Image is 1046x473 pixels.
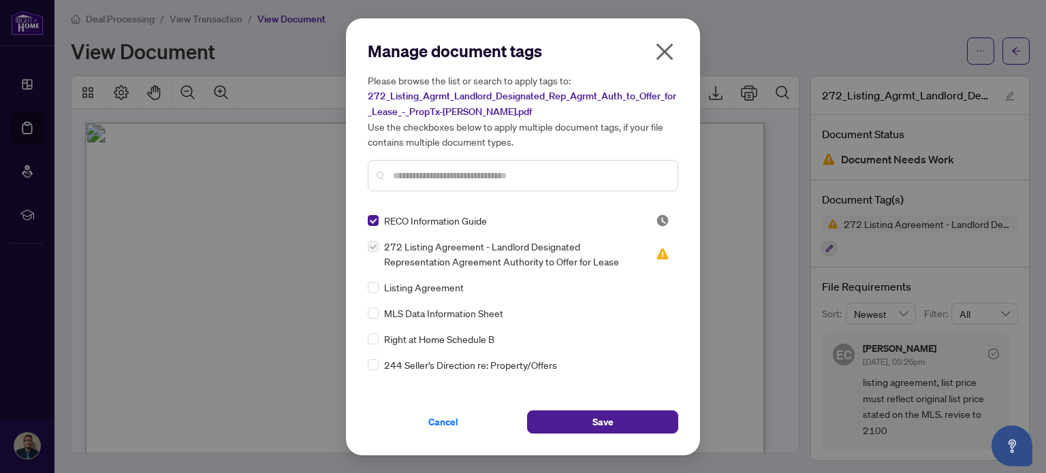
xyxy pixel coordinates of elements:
span: Cancel [428,411,458,433]
span: Right at Home Schedule B [384,331,494,346]
span: Needs Work [656,247,669,261]
span: close [654,41,676,63]
span: 272_Listing_Agrmt_Landlord_Designated_Rep_Agrmt_Auth_to_Offer_for_Lease_-_PropTx-[PERSON_NAME].pdf [368,90,676,118]
h2: Manage document tags [368,40,678,62]
span: 272 Listing Agreement - Landlord Designated Representation Agreement Authority to Offer for Lease [384,239,639,269]
span: RECO Information Guide [384,213,487,228]
img: status [656,214,669,227]
span: Save [592,411,614,433]
img: status [656,247,669,261]
span: Pending Review [656,214,669,227]
button: Save [527,410,678,434]
h5: Please browse the list or search to apply tags to: Use the checkboxes below to apply multiple doc... [368,73,678,149]
span: Listing Agreement [384,280,464,295]
button: Cancel [368,410,519,434]
span: 244 Seller’s Direction re: Property/Offers [384,357,557,372]
button: Open asap [992,425,1032,466]
span: MLS Data Information Sheet [384,306,503,321]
